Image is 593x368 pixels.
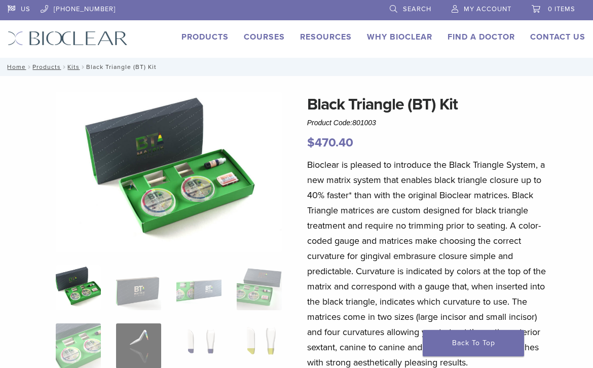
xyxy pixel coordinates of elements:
a: Products [181,32,229,42]
a: Find A Doctor [448,32,515,42]
span: 0 items [548,5,575,13]
span: Search [403,5,431,13]
span: My Account [464,5,511,13]
span: 801003 [352,119,376,127]
a: Back To Top [423,330,524,356]
span: Product Code: [307,119,376,127]
a: Why Bioclear [367,32,432,42]
img: Bioclear [8,31,128,46]
span: / [80,64,86,69]
bdi: 470.40 [307,135,353,150]
span: / [26,64,32,69]
img: Black Triangle (BT) Kit - Image 3 [176,265,221,310]
img: Intro Black Triangle Kit-6 - Copy [56,92,282,252]
a: Kits [67,63,80,70]
img: Black Triangle (BT) Kit - Image 2 [116,265,161,310]
a: Contact Us [530,32,585,42]
a: Home [4,63,26,70]
span: $ [307,135,315,150]
img: Black Triangle (BT) Kit - Image 4 [237,265,282,310]
a: Resources [300,32,352,42]
img: Intro-Black-Triangle-Kit-6-Copy-e1548792917662-324x324.jpg [56,265,101,310]
a: Courses [244,32,285,42]
h1: Black Triangle (BT) Kit [307,92,548,117]
a: Products [32,63,61,70]
span: / [61,64,67,69]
